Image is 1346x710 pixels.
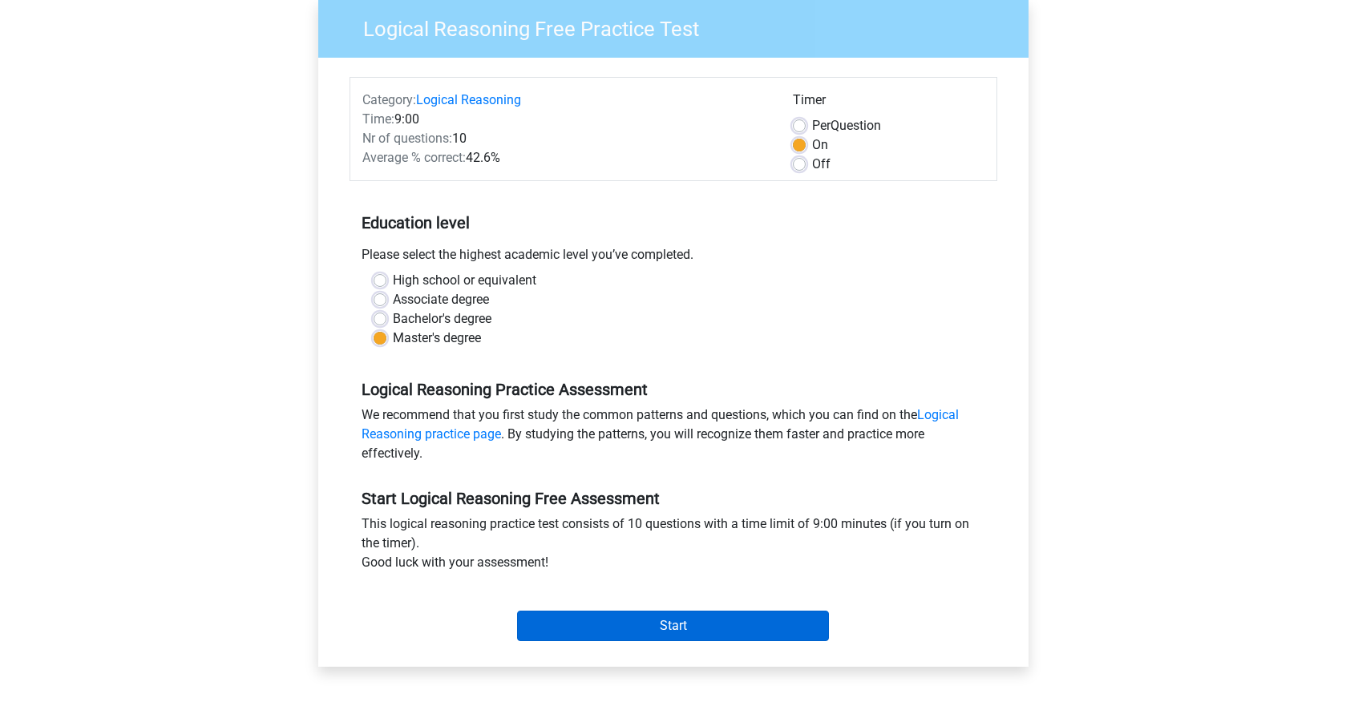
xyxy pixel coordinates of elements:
[393,290,489,309] label: Associate degree
[350,110,781,129] div: 9:00
[362,489,985,508] h5: Start Logical Reasoning Free Assessment
[362,207,985,239] h5: Education level
[517,611,829,641] input: Start
[393,329,481,348] label: Master's degree
[362,380,985,399] h5: Logical Reasoning Practice Assessment
[793,91,984,116] div: Timer
[416,92,521,107] a: Logical Reasoning
[350,405,997,470] div: We recommend that you first study the common patterns and questions, which you can find on the . ...
[393,271,536,290] label: High school or equivalent
[350,148,781,167] div: 42.6%
[812,118,831,133] span: Per
[344,10,1017,42] h3: Logical Reasoning Free Practice Test
[362,150,466,165] span: Average % correct:
[362,92,416,107] span: Category:
[812,135,828,155] label: On
[812,155,831,174] label: Off
[350,129,781,148] div: 10
[393,309,491,329] label: Bachelor's degree
[362,131,452,146] span: Nr of questions:
[812,116,881,135] label: Question
[350,514,997,579] div: This logical reasoning practice test consists of 10 questions with a time limit of 9:00 minutes (...
[362,111,394,127] span: Time:
[350,245,997,271] div: Please select the highest academic level you’ve completed.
